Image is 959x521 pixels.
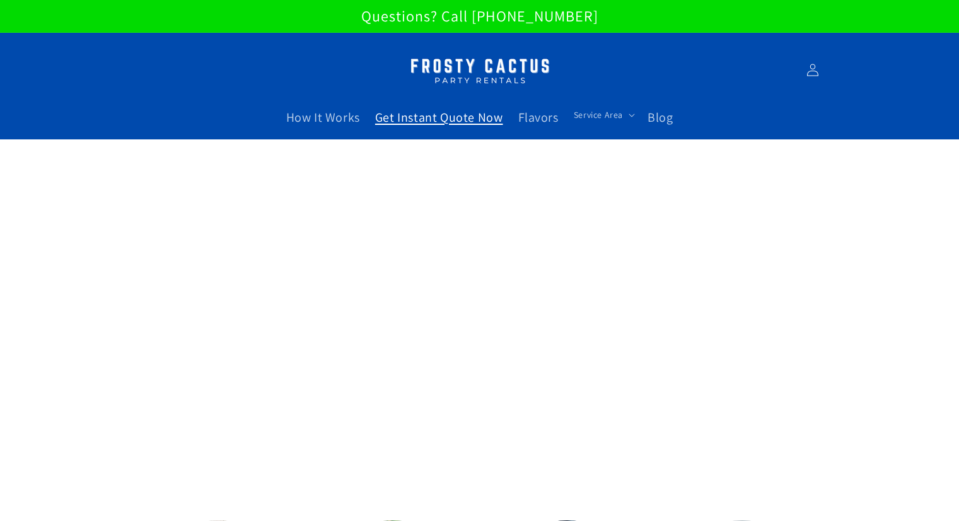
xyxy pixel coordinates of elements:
[286,109,360,126] span: How It Works
[640,102,680,133] a: Blog
[574,109,623,120] span: Service Area
[518,109,559,126] span: Flavors
[648,109,673,126] span: Blog
[566,102,640,128] summary: Service Area
[401,50,559,90] img: Margarita Machine Rental in Scottsdale, Phoenix, Tempe, Chandler, Gilbert, Mesa and Maricopa
[368,102,511,133] a: Get Instant Quote Now
[279,102,368,133] a: How It Works
[375,109,503,126] span: Get Instant Quote Now
[511,102,566,133] a: Flavors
